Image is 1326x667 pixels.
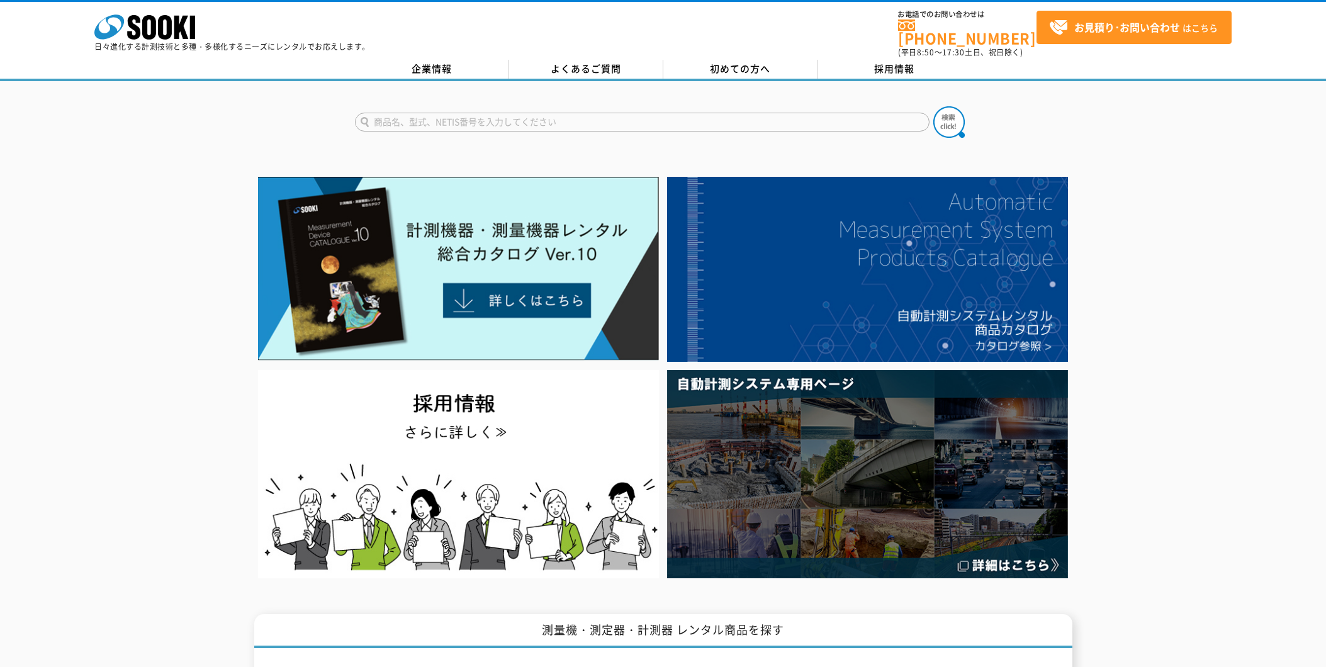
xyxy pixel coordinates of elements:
input: 商品名、型式、NETIS番号を入力してください [355,113,930,132]
a: 企業情報 [355,60,509,79]
img: btn_search.png [933,106,965,138]
img: SOOKI recruit [258,370,659,578]
h1: 測量機・測定器・計測器 レンタル商品を探す [254,614,1072,649]
span: 初めての方へ [710,62,770,76]
img: 自動計測システム専用ページ [667,370,1068,578]
img: 自動計測システムカタログ [667,177,1068,362]
span: (平日 ～ 土日、祝日除く) [898,47,1023,58]
p: 日々進化する計測技術と多種・多様化するニーズにレンタルでお応えします。 [94,43,370,50]
span: お電話でのお問い合わせは [898,11,1037,18]
span: はこちら [1049,18,1218,37]
a: 初めての方へ [663,60,818,79]
span: 17:30 [942,47,965,58]
img: Catalog Ver10 [258,177,659,361]
a: [PHONE_NUMBER] [898,20,1037,45]
a: よくあるご質問 [509,60,663,79]
strong: お見積り･お問い合わせ [1074,20,1180,35]
span: 8:50 [917,47,935,58]
a: 採用情報 [818,60,972,79]
a: お見積り･お問い合わせはこちら [1037,11,1232,44]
